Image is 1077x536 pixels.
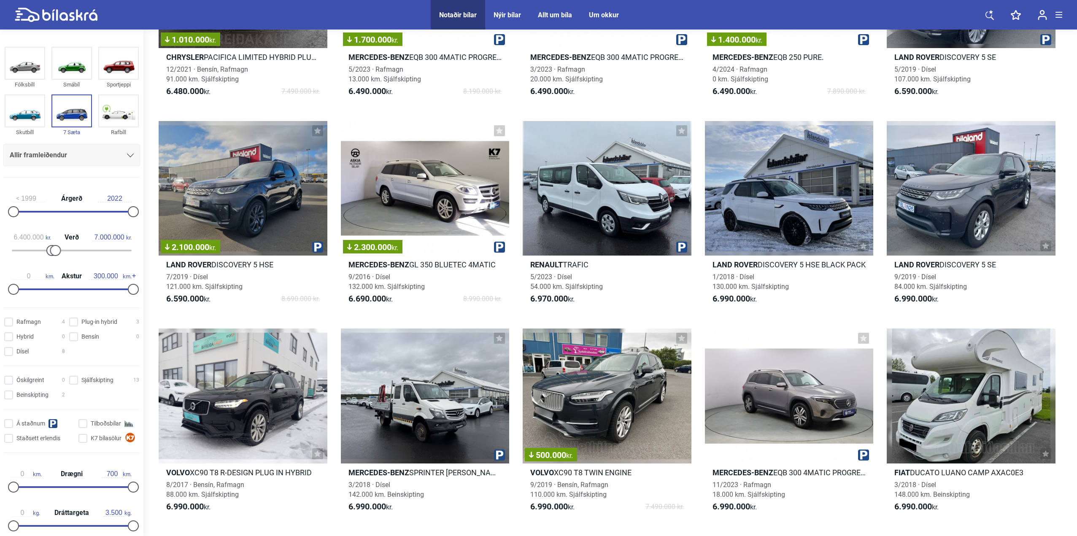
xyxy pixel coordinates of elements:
b: Mercedes-Benz [348,53,409,62]
span: kg. [12,509,40,517]
div: Sportjeppi [98,80,139,89]
span: K7 bílasölur [91,434,121,443]
h2: DISCOVERY 5 HSE [159,260,327,269]
span: 8.690.000 kr. [281,294,320,304]
b: 6.990.000 [713,294,750,304]
span: kr. [894,86,939,97]
span: kr. [713,86,757,97]
span: kr. [92,234,132,241]
span: 5/2023 · Rafmagn 13.000 km. Sjálfskipting [348,65,421,83]
span: 1.700.000 [347,35,398,44]
span: Sjálfskipting [81,376,113,385]
a: RenaultTRAFIC5/2023 · Dísel54.000 km. Sjálfskipting6.970.000kr. [523,121,691,312]
span: kr. [713,502,757,512]
span: Á staðnum [16,419,45,428]
span: Rafmagn [16,318,41,326]
span: 7/2019 · Dísel 121.000 km. Sjálfskipting [166,273,243,291]
a: Notaðir bílar [439,11,477,19]
b: 6.990.000 [530,501,568,512]
b: Mercedes-Benz [713,468,773,477]
span: Plug-in hybrid [81,318,117,326]
span: 9/2019 · Dísel 84.000 km. Sjálfskipting [894,273,967,291]
b: 6.590.000 [894,86,932,96]
b: 6.490.000 [348,86,386,96]
span: kr. [391,36,398,44]
span: Dísel [16,347,29,356]
span: 11/2023 · Rafmagn 18.000 km. Sjálfskipting [713,481,785,498]
a: 2.100.000kr.Land RoverDISCOVERY 5 HSE7/2019 · Dísel121.000 km. Sjálfskipting6.590.000kr.8.690.000... [159,121,327,312]
a: 2.300.000kr.Mercedes-BenzGL 350 BLUETEC 4MATIC9/2016 · Dísel132.000 km. Sjálfskipting6.690.000kr.... [341,121,510,312]
b: 6.990.000 [348,501,386,512]
span: 0 [62,376,65,385]
span: kr. [566,452,573,460]
h2: EQB 250 PURE. [705,52,874,62]
span: 500.000 [529,451,573,459]
span: kr. [209,244,216,252]
span: 9/2019 · Bensín, Rafmagn 110.000 km. Sjálfskipting [530,481,608,498]
a: FiatDUCATO LUANO CAMP AXAC0E33/2018 · Dísel148.000 km. Beinskipting6.990.000kr. [887,329,1055,520]
span: 5/2019 · Dísel 107.000 km. Sjálfskipting [894,65,971,83]
span: kr. [530,502,575,512]
span: Hybrid [16,332,34,341]
span: km. [12,272,54,280]
img: parking.png [676,242,687,253]
span: 0 [62,332,65,341]
b: Renault [530,260,563,269]
span: kr. [348,86,393,97]
b: Mercedes-Benz [713,53,773,62]
span: Drægni [59,471,85,477]
b: 6.990.000 [894,294,932,304]
h2: TRAFIC [523,260,691,269]
div: Rafbíll [98,127,139,137]
span: kr. [348,294,393,304]
b: Land Rover [894,53,939,62]
img: parking.png [494,34,505,45]
b: Land Rover [713,260,758,269]
span: kr. [166,294,211,304]
span: 3/2023 · Rafmagn 20.000 km. Sjálfskipting [530,65,603,83]
h2: DISCOVERY 5 SE [887,260,1055,269]
div: Fólksbíll [5,80,45,89]
span: 13 [133,376,139,385]
span: kr. [348,502,393,512]
span: Staðsett erlendis [16,434,60,443]
span: Dráttargeta [52,509,91,516]
span: 2.100.000 [165,243,216,251]
span: kr. [894,502,939,512]
b: Chrysler [166,53,204,62]
b: 6.990.000 [166,501,204,512]
h2: DISCOVERY 5 HSE BLACK PACK [705,260,874,269]
span: Óskilgreint [16,376,44,385]
b: Volvo [166,468,190,477]
span: 7.890.000 kr. [827,86,866,97]
b: 6.590.000 [166,294,204,304]
span: 8/2017 · Bensín, Rafmagn 88.000 km. Sjálfskipting [166,481,244,498]
span: kr. [530,294,575,304]
a: Nýir bílar [494,11,521,19]
span: 8.990.000 kr. [463,294,502,304]
span: 7.490.000 kr. [645,502,684,512]
b: Mercedes-Benz [530,53,591,62]
b: Mercedes-Benz [348,468,409,477]
span: kr. [12,234,51,241]
a: 500.000kr.VolvoXC90 T8 TWIN ENGINE9/2019 · Bensín, Rafmagn110.000 km. Sjálfskipting6.990.000kr.7.... [523,329,691,520]
a: Um okkur [589,11,619,19]
h2: PACIFICA LIMITED HYBRID PLUG IN 7 SÆTA [159,52,327,62]
a: Mercedes-BenzEQB 300 4MATIC PROGRESSIVE11/2023 · Rafmagn18.000 km. Sjálfskipting6.990.000kr. [705,329,874,520]
span: Bensín [81,332,99,341]
b: Mercedes-Benz [348,260,409,269]
span: 2.300.000 [347,243,398,251]
span: Árgerð [59,195,84,202]
span: 3 [136,318,139,326]
img: parking.png [494,450,505,461]
span: kg. [103,509,132,517]
span: 1/2018 · Dísel 130.000 km. Sjálfskipting [713,273,789,291]
span: 2 [62,391,65,399]
div: Allt um bíla [538,11,572,19]
span: kr. [166,86,211,97]
span: 8.190.000 kr. [463,86,502,97]
h2: EQB 300 4MATIC PROGRESSIVE [523,52,691,62]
